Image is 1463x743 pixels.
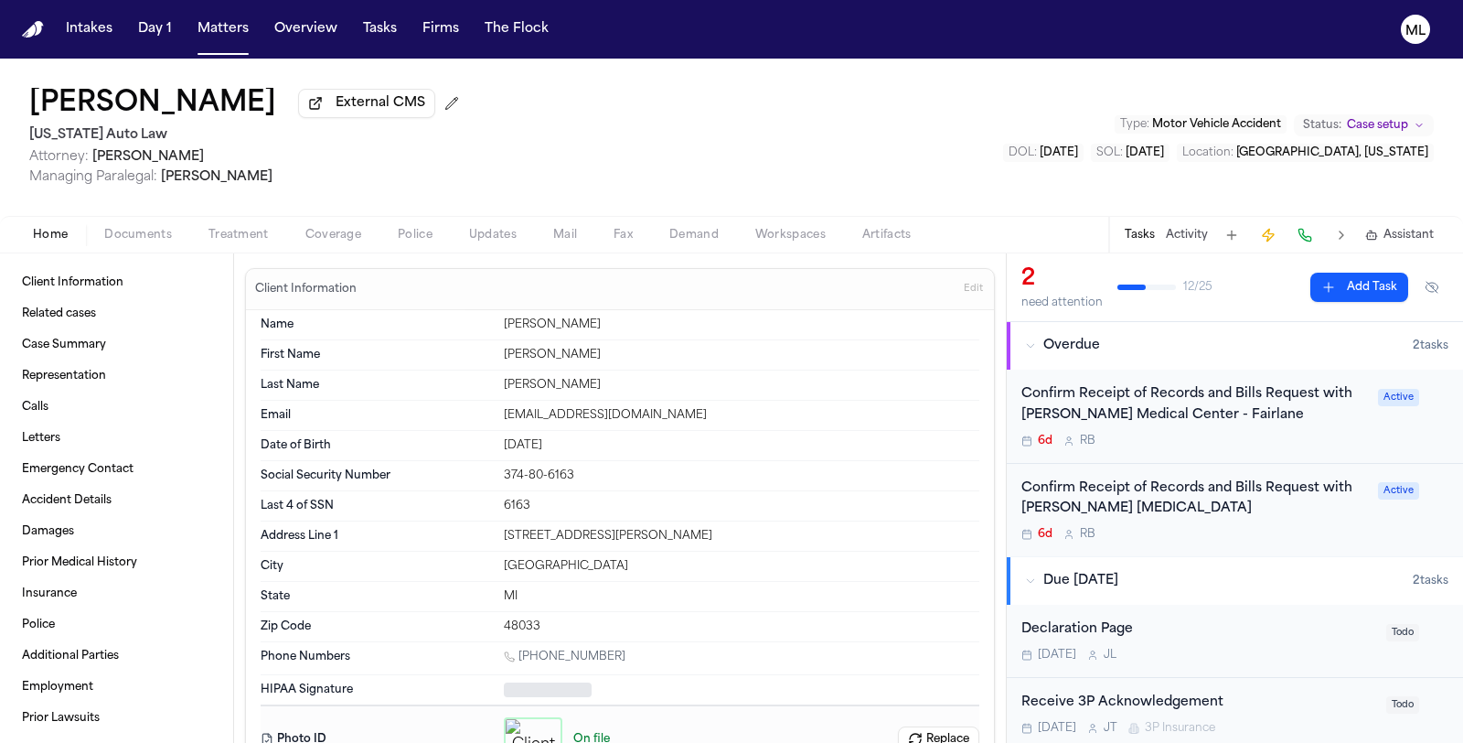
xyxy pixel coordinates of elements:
[15,610,219,640] a: Police
[15,299,219,328] a: Related cases
[15,517,219,546] a: Damages
[1021,479,1367,521] div: Confirm Receipt of Records and Bills Request with [PERSON_NAME] [MEDICAL_DATA]
[958,275,988,304] button: Edit
[504,378,979,393] div: [PERSON_NAME]
[504,438,979,453] div: [DATE]
[1415,273,1448,302] button: Hide completed tasks (⌘⇧H)
[15,330,219,360] a: Case Summary
[1255,222,1281,248] button: Create Immediate Task
[261,589,493,604] dt: State
[15,486,219,515] a: Accident Details
[669,228,719,242] span: Demand
[298,89,435,118] button: External CMS
[208,228,269,242] span: Treatment
[1177,144,1434,162] button: Edit Location: Dearborn, Michigan
[1413,574,1448,588] span: 2 task s
[1043,337,1100,355] span: Overdue
[15,455,219,484] a: Emergency Contact
[1182,147,1233,158] span: Location :
[1120,119,1149,130] span: Type :
[1038,648,1076,662] span: [DATE]
[504,529,979,544] div: [STREET_ADDRESS][PERSON_NAME]
[15,424,219,453] a: Letters
[1021,264,1103,294] div: 2
[1043,572,1118,590] span: Due [DATE]
[477,13,556,46] a: The Flock
[15,548,219,577] a: Prior Medical History
[261,559,493,574] dt: City
[1007,322,1463,370] button: Overdue2tasks
[15,361,219,391] a: Representation
[1003,144,1084,162] button: Edit DOL: 2025-09-03
[1007,370,1463,464] div: Open task: Confirm Receipt of Records and Bills Request with Henry Ford Medical Center - Fairlane
[29,124,466,146] h2: [US_STATE] Auto Law
[15,704,219,733] a: Prior Lawsuits
[1104,648,1116,662] span: J L
[1038,721,1076,736] span: [DATE]
[251,282,360,296] h3: Client Information
[1292,222,1318,248] button: Make a Call
[261,408,493,423] dt: Email
[1378,482,1419,500] span: Active
[504,499,979,513] div: 6163
[59,13,120,46] button: Intakes
[261,348,493,362] dt: First Name
[261,438,493,453] dt: Date of Birth
[305,228,361,242] span: Coverage
[1038,434,1052,448] span: 6d
[1021,384,1367,426] div: Confirm Receipt of Records and Bills Request with [PERSON_NAME] Medical Center - Fairlane
[1125,228,1155,242] button: Tasks
[1303,118,1341,133] span: Status:
[1080,434,1095,448] span: R B
[398,228,432,242] span: Police
[1413,339,1448,353] span: 2 task s
[92,150,204,164] span: [PERSON_NAME]
[356,13,404,46] button: Tasks
[22,21,44,38] a: Home
[1294,114,1434,136] button: Change status from Case setup
[1104,721,1117,736] span: J T
[1021,619,1375,641] div: Declaration Page
[131,13,179,46] button: Day 1
[1040,147,1078,158] span: [DATE]
[862,228,912,242] span: Artifacts
[29,170,157,184] span: Managing Paralegal:
[267,13,345,46] button: Overview
[261,683,493,697] dt: HIPAA Signature
[504,589,979,604] div: MI
[190,13,256,46] a: Matters
[1007,464,1463,557] div: Open task: Confirm Receipt of Records and Bills Request with Ruffini Chiropractic
[261,529,493,544] dt: Address Line 1
[504,408,979,423] div: [EMAIL_ADDRESS][DOMAIN_NAME]
[469,228,517,242] span: Updates
[504,468,979,483] div: 374-80-6163
[15,579,219,608] a: Insurance
[964,283,983,296] span: Edit
[1378,389,1419,406] span: Active
[1126,147,1164,158] span: [DATE]
[1347,118,1408,133] span: Case setup
[415,13,466,46] a: Firms
[15,393,219,422] a: Calls
[261,499,493,513] dt: Last 4 of SSN
[1145,721,1215,736] span: 3P Insurance
[1080,527,1095,542] span: R B
[504,619,979,634] div: 48033
[1183,280,1212,295] span: 12 / 25
[261,378,493,393] dt: Last Name
[1007,605,1463,678] div: Open task: Declaration Page
[29,88,276,121] button: Edit matter name
[261,650,350,664] span: Phone Numbers
[504,559,979,574] div: [GEOGRAPHIC_DATA]
[1365,228,1434,242] button: Assistant
[29,150,89,164] span: Attorney:
[755,228,826,242] span: Workspaces
[1115,115,1287,134] button: Edit Type: Motor Vehicle Accident
[1007,557,1463,605] button: Due [DATE]2tasks
[15,268,219,297] a: Client Information
[1152,119,1281,130] span: Motor Vehicle Accident
[15,673,219,702] a: Employment
[1166,228,1208,242] button: Activity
